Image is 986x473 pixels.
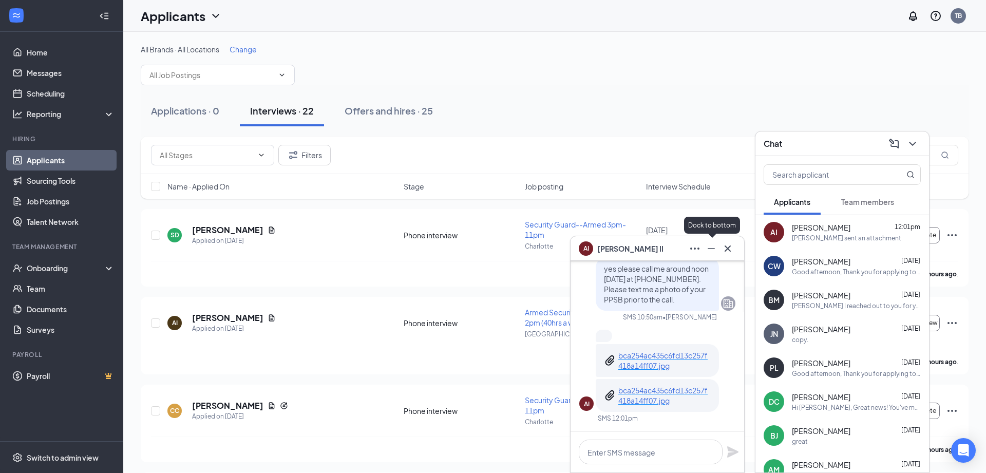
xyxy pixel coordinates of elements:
span: [DATE] [901,460,920,468]
b: 19 hours ago [919,446,957,453]
button: ComposeMessage [886,136,902,152]
div: Offers and hires · 25 [345,104,433,117]
span: • [PERSON_NAME] [662,313,717,321]
span: [PERSON_NAME] [792,256,850,267]
a: Sourcing Tools [27,171,115,191]
div: TB [955,11,962,20]
a: Home [27,42,115,63]
svg: ChevronDown [278,71,286,79]
svg: Company [722,297,734,310]
span: Security Guard--Armed 3pm-11pm [525,220,626,239]
div: AI [584,400,590,408]
svg: ChevronDown [906,138,919,150]
span: [PERSON_NAME] II [597,243,663,254]
svg: Ellipses [946,405,958,417]
a: Messages [27,63,115,83]
svg: MagnifyingGlass [906,171,915,179]
svg: Collapse [99,11,109,21]
button: ChevronDown [904,136,921,152]
div: Phone interview [404,318,519,328]
div: Good afternoon, Thank you for applying to Guards United for the Armed guard position in [GEOGRAPH... [792,369,921,378]
svg: Ellipses [946,317,958,329]
div: Phone interview [404,230,519,240]
span: [PERSON_NAME] [792,460,850,470]
span: Applicants [774,197,810,206]
span: 12:30 pm - 01:00 pm [646,235,761,245]
p: Charlotte [525,418,640,426]
div: Switch to admin view [27,452,99,463]
a: PayrollCrown [27,366,115,386]
a: Team [27,278,115,299]
span: yes please call me around noon [DATE] at [PHONE_NUMBER]. Please text me a photo of your PPSB prio... [604,264,709,304]
div: SMS 12:01pm [598,414,638,423]
svg: MagnifyingGlass [941,151,949,159]
span: [PERSON_NAME] [792,324,850,334]
span: [DATE] [901,426,920,434]
span: Stage [404,181,424,192]
a: Surveys [27,319,115,340]
span: [PERSON_NAME] [792,358,850,368]
div: Payroll [12,350,112,359]
svg: Ellipses [689,242,701,255]
span: [PERSON_NAME] [792,290,850,300]
div: SD [170,231,179,239]
span: Interview Schedule [646,181,711,192]
svg: ComposeMessage [888,138,900,150]
button: Minimize [703,240,719,257]
button: Filter Filters [278,145,331,165]
span: Armed Security Guard--6am-2pm (40hrs a week) [525,308,625,327]
div: Reporting [27,109,115,119]
span: [DATE] [901,392,920,400]
a: Job Postings [27,191,115,212]
b: 16 hours ago [919,358,957,366]
div: Onboarding [27,263,106,273]
div: JN [770,329,778,339]
div: Team Management [12,242,112,251]
input: All Job Postings [149,69,274,81]
div: PL [770,363,779,373]
span: [PERSON_NAME] [792,426,850,436]
span: [DATE] [901,257,920,264]
div: Applied on [DATE] [192,324,276,334]
svg: ChevronDown [210,10,222,22]
button: Cross [719,240,736,257]
p: Charlotte [525,242,640,251]
h5: [PERSON_NAME] [192,400,263,411]
svg: Document [268,402,276,410]
div: AI [172,318,178,327]
svg: Paperclip [604,389,616,402]
h1: Applicants [141,7,205,25]
button: Ellipses [687,240,703,257]
div: CW [768,261,781,271]
div: Open Intercom Messenger [951,438,976,463]
div: [DATE] [646,225,761,245]
svg: Plane [727,446,739,458]
div: Applied on [DATE] [192,236,276,246]
span: [PERSON_NAME] [792,392,850,402]
div: DC [769,396,780,407]
div: BJ [770,430,778,441]
h5: [PERSON_NAME] [192,312,263,324]
svg: Ellipses [946,229,958,241]
svg: Paperclip [604,354,616,367]
a: bca254ac435c6fd13c257f418a14ff07.jpg [618,385,711,406]
svg: WorkstreamLogo [11,10,22,21]
div: CC [170,406,179,415]
div: SMS 10:50am [623,313,662,321]
div: [PERSON_NAME] I reached out to you for your interview and also sent you a text. [792,301,921,310]
span: Security Guard--Armed 3pm-11pm [525,395,626,415]
svg: Filter [287,149,299,161]
svg: Document [268,226,276,234]
div: AI [770,227,778,237]
a: bca254ac435c6fd13c257f418a14ff07.jpg [618,350,711,371]
input: All Stages [160,149,253,161]
svg: ChevronDown [257,151,266,159]
div: [PERSON_NAME] sent an attachment [792,234,901,242]
div: Applied on [DATE] [192,411,288,422]
div: Hi [PERSON_NAME], Great news! You've moved on to the next stage of the application. We have a few... [792,403,921,412]
span: [DATE] [901,358,920,366]
p: [GEOGRAPHIC_DATA] [525,330,640,338]
span: Job posting [525,181,563,192]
